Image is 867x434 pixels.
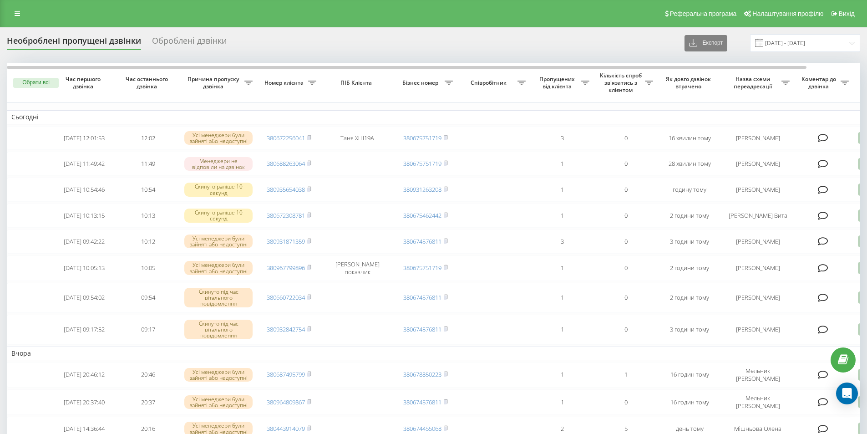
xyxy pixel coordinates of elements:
td: 0 [594,283,658,313]
div: Скинуто під час вітального повідомлення [184,320,253,340]
td: 0 [594,204,658,228]
a: 380672308781 [267,211,305,220]
td: [DATE] 09:54:02 [52,283,116,313]
td: 3 [530,230,594,254]
button: Експорт [684,35,727,51]
td: [PERSON_NAME] Вита [721,204,794,228]
td: 1 [530,178,594,202]
span: Співробітник [462,79,517,87]
td: 0 [594,178,658,202]
td: 16 хвилин тому [658,126,721,150]
div: Усі менеджери були зайняті або недоступні [184,368,253,382]
span: ПІБ Клієнта [329,79,386,87]
td: [DATE] 12:01:53 [52,126,116,150]
div: Усі менеджери були зайняті або недоступні [184,131,253,145]
td: [DATE] 11:49:42 [52,152,116,176]
td: 2 години тому [658,255,721,281]
td: годину тому [658,178,721,202]
a: 380672256041 [267,134,305,142]
td: [PERSON_NAME] [721,152,794,176]
td: 28 хвилин тому [658,152,721,176]
a: 380967799896 [267,264,305,272]
a: 380674576811 [403,325,441,333]
td: [PERSON_NAME] [721,178,794,202]
td: [PERSON_NAME] [721,230,794,254]
a: 380964809867 [267,398,305,406]
a: 380674576811 [403,398,441,406]
td: 0 [594,315,658,345]
div: Менеджери не відповіли на дзвінок [184,157,253,171]
td: [PERSON_NAME] [721,126,794,150]
span: Назва схеми переадресації [726,76,781,90]
td: Мельник [PERSON_NAME] [721,389,794,415]
td: [DATE] 10:54:46 [52,178,116,202]
td: 1 [530,152,594,176]
td: 3 [530,126,594,150]
a: 380932842754 [267,325,305,333]
span: Причина пропуску дзвінка [184,76,244,90]
td: [DATE] 20:37:40 [52,389,116,415]
td: 2 години тому [658,204,721,228]
a: 380674576811 [403,237,441,245]
td: 10:05 [116,255,180,281]
a: 380675751719 [403,134,441,142]
td: 12:02 [116,126,180,150]
td: 16 годин тому [658,389,721,415]
div: Необроблені пропущені дзвінки [7,36,141,50]
td: 10:54 [116,178,180,202]
a: 380931871359 [267,237,305,245]
div: Усі менеджери були зайняті або недоступні [184,235,253,248]
span: Як довго дзвінок втрачено [665,76,714,90]
a: 380674455068 [403,424,441,433]
span: Налаштування профілю [752,10,823,17]
div: Open Intercom Messenger [836,383,858,404]
span: Кількість спроб зв'язатись з клієнтом [598,72,645,93]
div: Усі менеджери були зайняті або недоступні [184,395,253,409]
td: 0 [594,230,658,254]
a: 380678850223 [403,370,441,378]
td: [PERSON_NAME] [721,315,794,345]
td: 09:54 [116,283,180,313]
a: 380660722034 [267,293,305,301]
td: 2 години тому [658,283,721,313]
td: [DATE] 20:46:12 [52,362,116,388]
td: Таня ХШ19А [321,126,394,150]
a: 380674576811 [403,293,441,301]
span: Коментар до дзвінка [799,76,841,90]
a: 380687495799 [267,370,305,378]
td: 10:13 [116,204,180,228]
a: 380675462442 [403,211,441,220]
td: 1 [530,389,594,415]
span: Час першого дзвінка [60,76,109,90]
div: Скинуто раніше 10 секунд [184,183,253,196]
td: [DATE] 10:13:15 [52,204,116,228]
td: 10:12 [116,230,180,254]
td: 0 [594,389,658,415]
a: 380931263208 [403,185,441,194]
td: 1 [530,283,594,313]
a: 380675751719 [403,264,441,272]
td: [PERSON_NAME] показчик [321,255,394,281]
span: Номер клієнта [262,79,308,87]
td: 3 години тому [658,315,721,345]
span: Час останнього дзвінка [123,76,172,90]
td: 20:46 [116,362,180,388]
td: 0 [594,126,658,150]
button: Обрати всі [13,78,59,88]
td: [DATE] 10:05:13 [52,255,116,281]
td: 1 [530,362,594,388]
div: Скинуто раніше 10 секунд [184,209,253,222]
a: 380675751719 [403,159,441,168]
td: 3 години тому [658,230,721,254]
td: Мельник [PERSON_NAME] [721,362,794,388]
td: [DATE] 09:42:22 [52,230,116,254]
span: Реферальна програма [670,10,737,17]
div: Усі менеджери були зайняті або недоступні [184,261,253,275]
td: 1 [530,315,594,345]
span: Пропущених від клієнта [535,76,581,90]
td: 1 [530,255,594,281]
td: [PERSON_NAME] [721,255,794,281]
td: [DATE] 09:17:52 [52,315,116,345]
span: Вихід [839,10,855,17]
td: 1 [530,204,594,228]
